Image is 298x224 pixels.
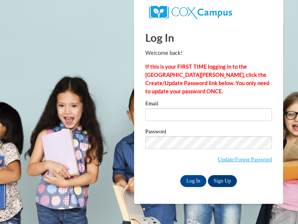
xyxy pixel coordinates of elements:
[145,49,272,57] p: Welcome back!
[149,6,232,19] img: COX Campus
[208,175,237,187] a: Sign Up
[218,156,272,162] a: Update/Forgot Password
[145,30,272,45] h1: Log In
[149,9,232,15] a: COX Campus
[145,101,272,108] label: Email
[145,63,269,94] strong: If this is your FIRST TIME logging in to the [GEOGRAPHIC_DATA][PERSON_NAME], click the Create/Upd...
[145,129,272,136] label: Password
[180,175,206,187] input: Log In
